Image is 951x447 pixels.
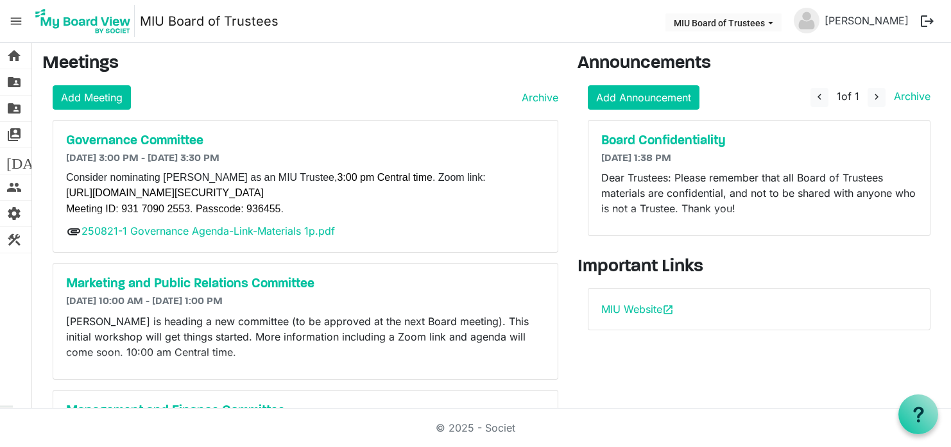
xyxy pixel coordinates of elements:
span: people [6,174,22,200]
span: settings [6,201,22,226]
img: no-profile-picture.svg [794,8,819,33]
span: switch_account [6,122,22,148]
h6: [DATE] 3:00 PM - [DATE] 3:30 PM [66,153,545,165]
button: navigate_next [868,88,886,107]
span: of 1 [837,90,859,103]
h6: [DATE] 10:00 AM - [DATE] 1:00 PM [66,296,545,308]
a: Governance Committee [66,133,545,149]
h3: Important Links [578,257,941,278]
a: MIU Board of Trustees [140,8,278,34]
span: construction [6,227,22,253]
a: Archive [889,90,930,103]
a: MIU Websiteopen_in_new [601,303,674,316]
button: navigate_before [810,88,828,107]
a: Archive [517,90,558,105]
span: folder_shared [6,69,22,95]
span: home [6,43,22,69]
a: Board Confidentiality [601,133,917,149]
a: [PERSON_NAME] [819,8,914,33]
span: [DATE] 1:38 PM [601,153,671,164]
h3: Announcements [578,53,941,75]
span: attachment [66,224,81,239]
p: [PERSON_NAME] is heading a new committee (to be approved at the next Board meeting). This initial... [66,314,545,360]
img: My Board View Logo [31,5,135,37]
span: menu [4,9,28,33]
a: My Board View Logo [31,5,140,37]
a: Marketing and Public Relations Committee [66,276,545,292]
span: 3:00 pm Central time [337,172,433,183]
span: open_in_new [662,304,674,316]
a: Add Announcement [588,85,699,110]
span: navigate_before [814,91,825,103]
a: [URL][DOMAIN_NAME][SECURITY_DATA] [66,187,264,198]
a: 250821-1 Governance Agenda-Link-Materials 1p.pdf [81,224,335,237]
span: folder_shared [6,96,22,121]
a: Management and Finance Committee [66,403,545,419]
h3: Meetings [42,53,558,75]
a: © 2025 - Societ [436,421,515,434]
span: Meeting ID: 931 7090 2553. Passcode: 936455. [66,203,284,214]
button: MIU Board of Trustees dropdownbutton [665,13,782,31]
a: Add Meeting [53,85,131,110]
span: navigate_next [871,91,882,103]
span: [DATE] [6,148,56,174]
button: logout [914,8,941,35]
span: Consider nominating [PERSON_NAME] as an MIU Trustee, . Zoom link: [66,172,486,183]
span: 1 [837,90,841,103]
p: Dear Trustees: Please remember that all Board of Trustees materials are confidential, and not to ... [601,170,917,216]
